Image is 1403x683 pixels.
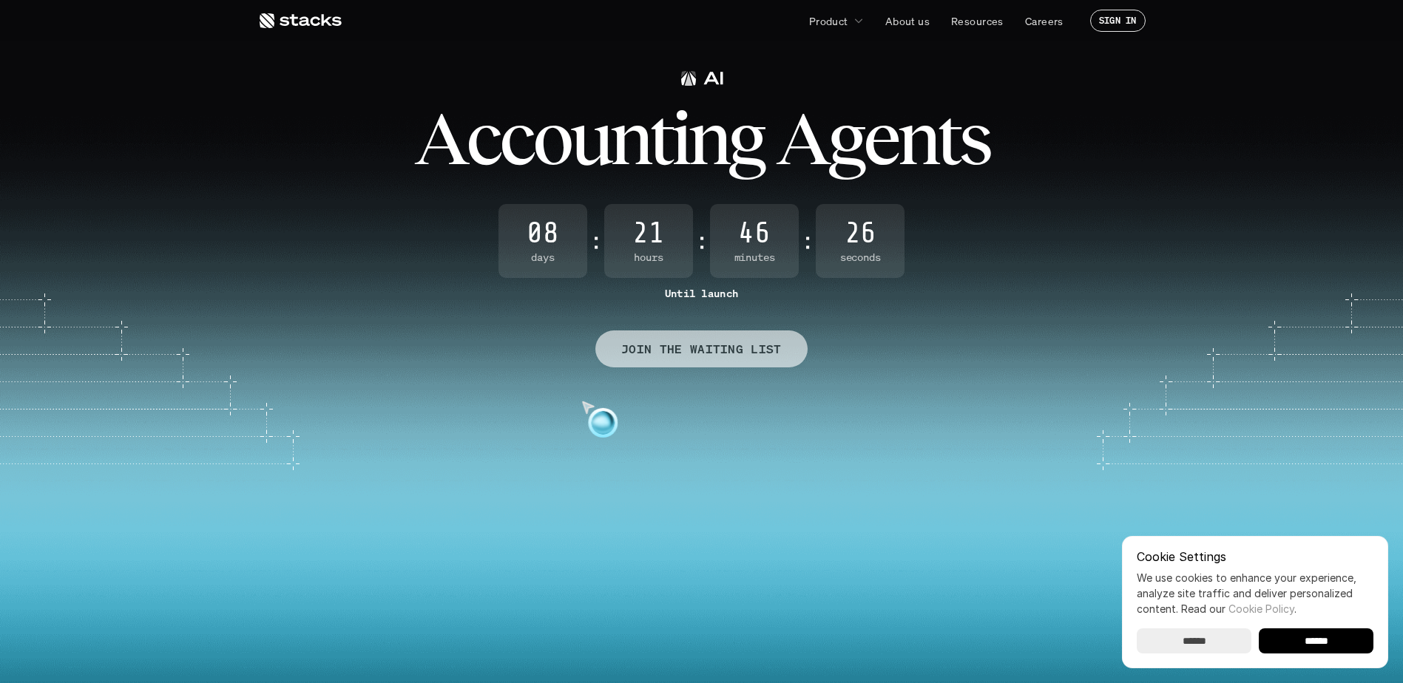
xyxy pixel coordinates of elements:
strong: : [802,228,813,254]
p: JOIN THE WAITING LIST [621,339,782,360]
p: Product [809,13,848,29]
span: A [776,105,828,171]
span: s [959,105,989,171]
span: c [466,105,499,171]
span: Minutes [710,251,799,264]
span: Seconds [816,251,905,264]
strong: : [696,228,707,254]
p: Cookie Settings [1137,551,1373,563]
p: Resources [951,13,1004,29]
span: t [937,105,959,171]
p: SIGN IN [1099,16,1137,26]
span: 46 [710,219,799,248]
span: g [728,105,763,171]
a: Cookie Policy [1228,602,1294,615]
span: c [499,105,533,171]
span: Read our . [1181,602,1296,615]
span: Hours [604,251,693,264]
span: 21 [604,219,693,248]
span: t [649,105,671,171]
a: About us [876,7,939,34]
span: o [533,105,570,171]
a: Careers [1016,7,1072,34]
a: Resources [942,7,1012,34]
p: We use cookies to enhance your experience, analyze site traffic and deliver personalized content. [1137,570,1373,616]
span: i [671,105,688,171]
span: n [609,105,649,171]
span: A [414,105,466,171]
span: 26 [816,219,905,248]
span: n [688,105,728,171]
strong: : [590,228,601,254]
span: e [863,105,897,171]
span: u [570,105,609,171]
span: Days [498,251,587,264]
span: g [828,105,863,171]
p: Careers [1025,13,1064,29]
p: About us [885,13,930,29]
span: 08 [498,219,587,248]
span: n [897,105,937,171]
a: SIGN IN [1090,10,1146,32]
